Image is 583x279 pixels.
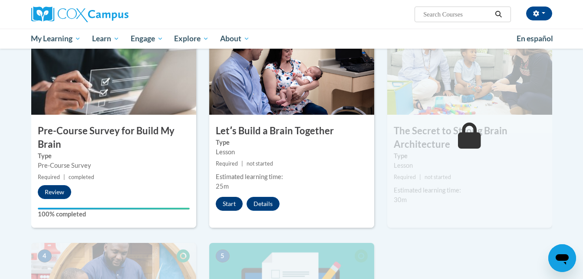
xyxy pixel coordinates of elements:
button: Account Settings [526,7,552,20]
span: En español [517,34,553,43]
div: Main menu [18,29,565,49]
a: Engage [125,29,169,49]
img: Cox Campus [31,7,128,22]
a: My Learning [26,29,87,49]
span: 4 [38,249,52,262]
a: Explore [168,29,214,49]
div: Your progress [38,208,190,209]
div: Lesson [216,147,368,157]
span: Required [394,174,416,180]
span: completed [69,174,94,180]
span: not started [425,174,451,180]
a: En español [511,30,559,48]
div: Estimated learning time: [216,172,368,182]
button: Review [38,185,71,199]
button: Start [216,197,243,211]
input: Search Courses [422,9,492,20]
span: Learn [92,33,119,44]
span: About [220,33,250,44]
span: Explore [174,33,209,44]
label: Type [216,138,368,147]
span: not started [247,160,273,167]
img: Course Image [209,28,374,115]
span: | [63,174,65,180]
span: Required [216,160,238,167]
label: 100% completed [38,209,190,219]
button: Search [492,9,505,20]
label: Type [38,151,190,161]
h3: The Secret to Strong Brain Architecture [387,124,552,151]
label: Type [394,151,546,161]
h3: Letʹs Build a Brain Together [209,124,374,138]
img: Course Image [387,28,552,115]
span: | [419,174,421,180]
span: 25m [216,183,229,190]
button: Details [247,197,280,211]
div: Pre-Course Survey [38,161,190,170]
span: 5 [216,249,230,262]
div: Estimated learning time: [394,186,546,195]
h3: Pre-Course Survey for Build My Brain [31,124,196,151]
a: Learn [86,29,125,49]
span: My Learning [31,33,81,44]
span: 30m [394,196,407,203]
div: Lesson [394,161,546,170]
iframe: Button to launch messaging window, conversation in progress [548,244,576,272]
span: | [241,160,243,167]
img: Course Image [31,28,196,115]
span: Required [38,174,60,180]
span: Engage [131,33,163,44]
a: About [214,29,255,49]
a: Cox Campus [31,7,196,22]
